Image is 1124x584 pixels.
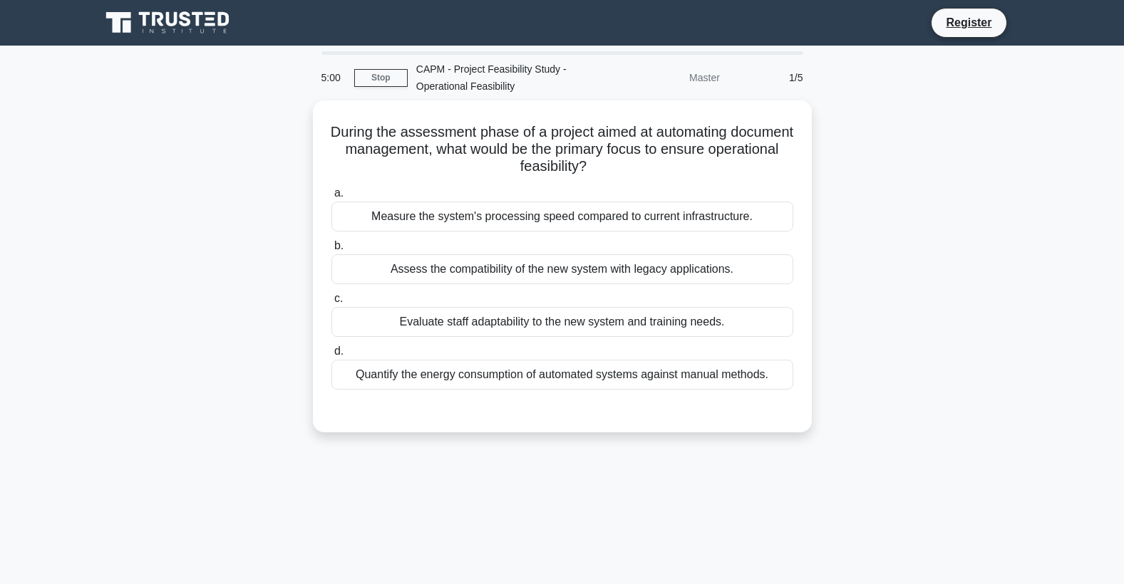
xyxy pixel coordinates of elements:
div: 1/5 [728,63,812,92]
div: CAPM - Project Feasibility Study - Operational Feasibility [408,55,604,100]
div: Quantify the energy consumption of automated systems against manual methods. [331,360,793,390]
span: b. [334,239,344,251]
div: 5:00 [313,63,354,92]
div: Assess the compatibility of the new system with legacy applications. [331,254,793,284]
div: Measure the system's processing speed compared to current infrastructure. [331,202,793,231]
div: Master [604,63,728,92]
div: Evaluate staff adaptability to the new system and training needs. [331,307,793,337]
a: Register [937,14,1000,31]
span: c. [334,292,343,304]
h5: During the assessment phase of a project aimed at automating document management, what would be t... [330,123,795,176]
a: Stop [354,69,408,87]
span: d. [334,345,344,357]
span: a. [334,187,344,199]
